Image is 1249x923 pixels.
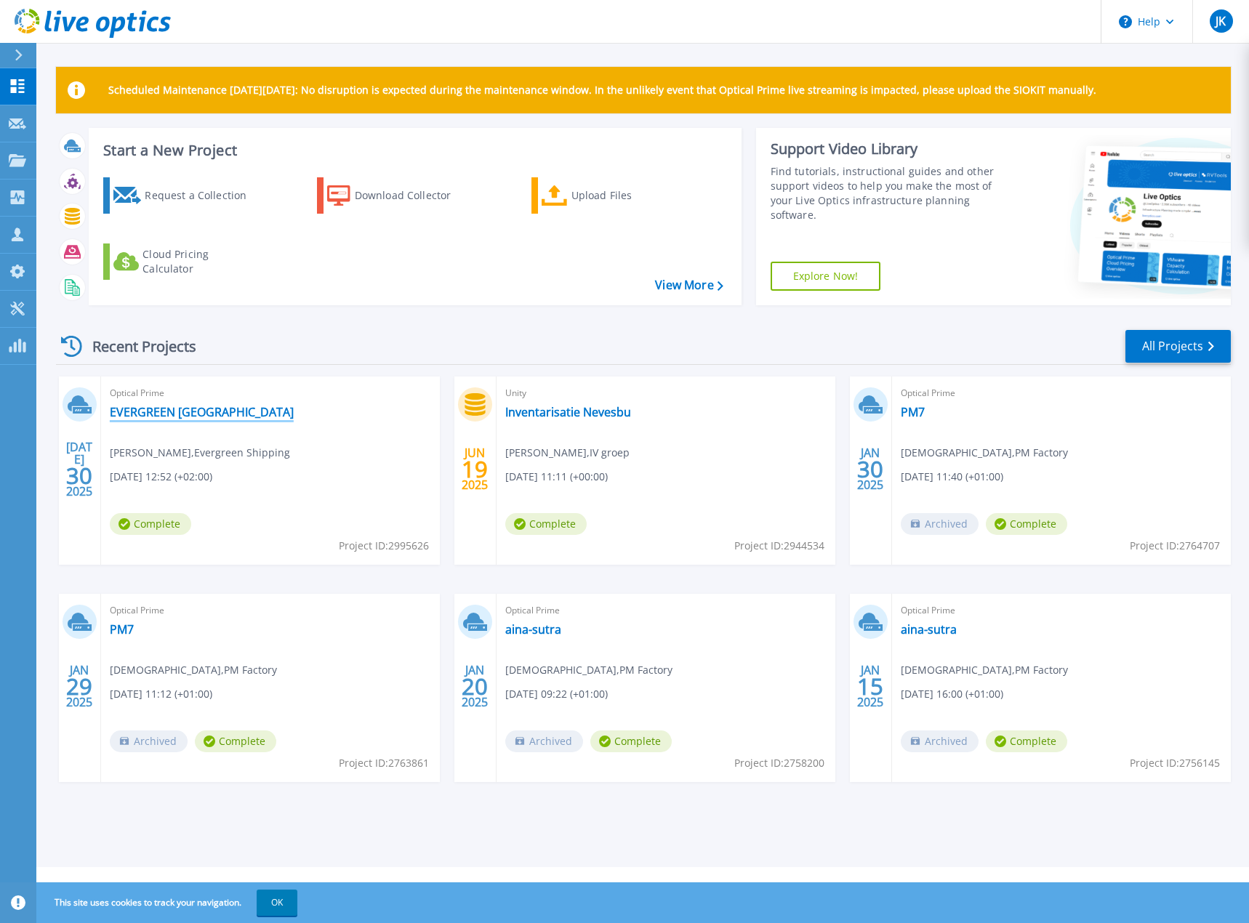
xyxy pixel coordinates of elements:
[65,660,93,713] div: JAN 2025
[505,445,630,461] span: [PERSON_NAME] , IV groep
[901,730,979,752] span: Archived
[339,755,429,771] span: Project ID: 2763861
[65,443,93,496] div: [DATE] 2025
[901,662,1068,678] span: [DEMOGRAPHIC_DATA] , PM Factory
[901,622,957,637] a: aina-sutra
[103,142,723,158] h3: Start a New Project
[856,660,884,713] div: JAN 2025
[257,890,297,916] button: OK
[734,755,824,771] span: Project ID: 2758200
[901,602,1222,618] span: Optical Prime
[531,177,694,214] a: Upload Files
[986,513,1067,535] span: Complete
[901,469,1003,485] span: [DATE] 11:40 (+01:00)
[339,538,429,554] span: Project ID: 2995626
[110,405,294,419] a: EVERGREEN [GEOGRAPHIC_DATA]
[110,385,431,401] span: Optical Prime
[1130,538,1220,554] span: Project ID: 2764707
[986,730,1067,752] span: Complete
[462,463,488,475] span: 19
[771,262,881,291] a: Explore Now!
[857,680,883,693] span: 15
[110,469,212,485] span: [DATE] 12:52 (+02:00)
[901,445,1068,461] span: [DEMOGRAPHIC_DATA] , PM Factory
[461,443,489,496] div: JUN 2025
[145,181,261,210] div: Request a Collection
[110,445,290,461] span: [PERSON_NAME] , Evergreen Shipping
[462,680,488,693] span: 20
[571,181,688,210] div: Upload Files
[40,890,297,916] span: This site uses cookies to track your navigation.
[317,177,479,214] a: Download Collector
[355,181,471,210] div: Download Collector
[110,513,191,535] span: Complete
[1216,15,1226,27] span: JK
[771,164,1011,222] div: Find tutorials, instructional guides and other support videos to help you make the most of your L...
[195,730,276,752] span: Complete
[103,177,265,214] a: Request a Collection
[110,730,188,752] span: Archived
[505,513,587,535] span: Complete
[110,602,431,618] span: Optical Prime
[505,405,631,419] a: Inventarisatie Nevesbu
[110,686,212,702] span: [DATE] 11:12 (+01:00)
[142,247,259,276] div: Cloud Pricing Calculator
[505,686,608,702] span: [DATE] 09:22 (+01:00)
[66,469,92,482] span: 30
[655,278,723,292] a: View More
[66,680,92,693] span: 29
[110,662,277,678] span: [DEMOGRAPHIC_DATA] , PM Factory
[505,602,827,618] span: Optical Prime
[461,660,489,713] div: JAN 2025
[857,463,883,475] span: 30
[110,622,134,637] a: PM7
[505,469,608,485] span: [DATE] 11:11 (+00:00)
[901,405,925,419] a: PM7
[590,730,672,752] span: Complete
[901,513,979,535] span: Archived
[1125,330,1231,363] a: All Projects
[734,538,824,554] span: Project ID: 2944534
[505,662,672,678] span: [DEMOGRAPHIC_DATA] , PM Factory
[505,730,583,752] span: Archived
[108,84,1096,96] p: Scheduled Maintenance [DATE][DATE]: No disruption is expected during the maintenance window. In t...
[771,140,1011,158] div: Support Video Library
[901,686,1003,702] span: [DATE] 16:00 (+01:00)
[901,385,1222,401] span: Optical Prime
[856,443,884,496] div: JAN 2025
[1130,755,1220,771] span: Project ID: 2756145
[505,385,827,401] span: Unity
[56,329,216,364] div: Recent Projects
[103,243,265,280] a: Cloud Pricing Calculator
[505,622,561,637] a: aina-sutra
